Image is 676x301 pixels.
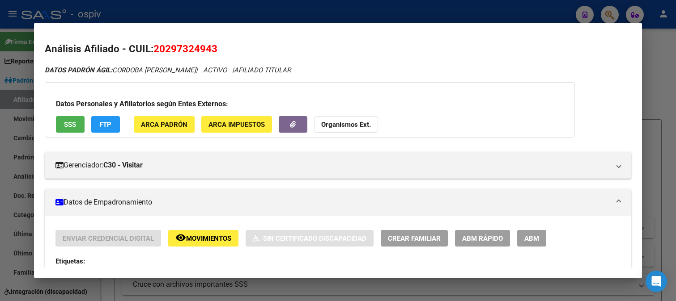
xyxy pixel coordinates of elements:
i: | ACTIVO | [45,66,291,74]
strong: Organismos Ext. [321,121,371,129]
button: SSS [56,116,85,133]
span: Movimientos [186,234,231,242]
div: Open Intercom Messenger [646,271,667,292]
span: ABM [524,234,539,242]
span: AFILIADO TITULAR [234,66,291,74]
mat-expansion-panel-header: Gerenciador:C30 - Visitar [45,152,632,179]
mat-panel-title: Gerenciador: [55,160,610,171]
mat-expansion-panel-header: Datos de Empadronamiento [45,189,632,216]
button: ARCA Padrón [134,116,195,133]
button: Movimientos [168,230,238,247]
span: ARCA Impuestos [208,121,265,129]
span: CORDOBA [PERSON_NAME] [45,66,196,74]
mat-icon: remove_red_eye [175,232,186,243]
h2: Análisis Afiliado - CUIL: [45,42,632,57]
button: FTP [91,116,120,133]
span: FTP [99,121,111,129]
span: SSS [64,121,76,129]
span: 20297324943 [153,43,217,54]
button: Sin Certificado Discapacidad [246,230,374,247]
strong: C30 - Visitar [103,160,143,171]
button: Enviar Credencial Digital [55,230,161,247]
span: ABM Rápido [462,234,503,242]
strong: Etiquetas: [55,257,85,265]
mat-panel-title: Datos de Empadronamiento [55,197,610,208]
strong: DATOS PADRÓN ÁGIL: [45,66,112,74]
button: ARCA Impuestos [201,116,272,133]
button: Organismos Ext. [314,116,378,133]
h3: Datos Personales y Afiliatorios según Entes Externos: [56,99,564,109]
span: ARCA Padrón [141,121,187,129]
button: Crear Familiar [381,230,448,247]
strong: ACTIVO [77,267,101,275]
strong: Estado: [55,267,77,275]
span: Sin Certificado Discapacidad [263,234,366,242]
span: Enviar Credencial Digital [63,234,154,242]
span: Crear Familiar [388,234,441,242]
button: ABM Rápido [455,230,510,247]
button: ABM [517,230,546,247]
